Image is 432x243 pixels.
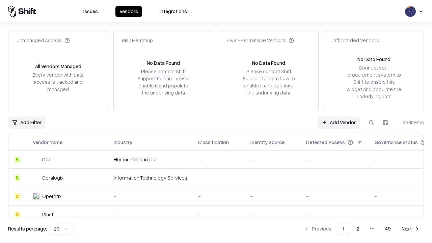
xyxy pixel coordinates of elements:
nav: pagination [300,223,424,235]
div: Plauti [42,211,54,218]
div: - [114,193,187,200]
button: 1 [337,223,350,235]
div: Classification [198,139,229,146]
div: - [198,211,240,218]
div: C [14,211,21,218]
div: Information Technology Services [114,174,187,181]
div: Industry [114,139,132,146]
div: C [14,193,21,199]
img: Deel [33,156,39,163]
div: - [250,156,295,163]
div: - [250,211,295,218]
button: Integrations [156,6,191,17]
div: Risk Heatmap [122,37,153,44]
button: 2 [351,223,365,235]
a: Add Vendor [318,116,360,129]
div: Offboarded Vendors [332,37,379,44]
div: - [306,211,364,218]
div: Coralogix [42,174,63,181]
div: B [14,156,21,163]
div: Identity Source [250,139,285,146]
img: Operatix [33,193,39,199]
button: 49 [380,223,396,235]
div: Please contact Shift Support to learn how to enable it and populate the underlying data [241,68,297,97]
div: 968 items [397,119,424,126]
div: Vendor Name [33,139,62,146]
img: Plauti [33,211,39,218]
div: - [198,174,240,181]
div: Please contact Shift Support to learn how to enable it and populate the underlying data [135,68,191,97]
div: Unmanaged Access [17,37,70,44]
div: - [306,156,364,163]
div: Every vendor with data access is tracked and managed [30,71,86,92]
div: Over-Permissive Vendors [227,37,294,44]
div: - [306,193,364,200]
div: All Vendors Managed [35,63,81,70]
div: - [250,193,295,200]
button: Vendors [115,6,142,17]
div: - [306,174,364,181]
div: B [14,174,21,181]
div: No Data Found [357,56,390,63]
button: Next [398,223,424,235]
div: - [114,211,187,218]
div: Detected Access [306,139,345,146]
div: Connect your procurement system to Shift to enable this widget and populate the underlying data [346,64,402,100]
img: Coralogix [33,174,39,181]
div: Governance Status [375,139,418,146]
div: No Data Found [252,59,285,66]
div: - [250,174,295,181]
div: - [198,156,240,163]
p: Results per page: [8,225,47,232]
button: Issues [79,6,102,17]
button: Add Filter [8,116,46,129]
div: - [198,193,240,200]
div: Deel [42,156,53,163]
div: No Data Found [147,59,180,66]
div: Human Resources [114,156,187,163]
div: Operatix [42,193,61,200]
